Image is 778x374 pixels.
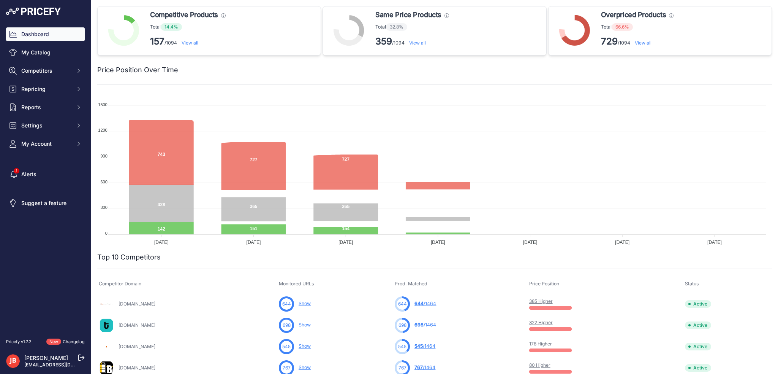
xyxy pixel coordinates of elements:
p: /1094 [601,35,674,48]
a: 80 Higher [529,362,550,368]
p: /1094 [375,35,449,48]
span: 767 [283,364,291,371]
button: Reports [6,100,85,114]
a: [DOMAIN_NAME] [119,322,155,328]
nav: Sidebar [6,27,85,329]
tspan: [DATE] [523,240,538,245]
span: 644 [282,301,291,307]
span: My Account [21,140,71,148]
span: 32.8% [386,23,407,31]
span: 698 [414,322,424,328]
a: 385 Higher [529,298,553,304]
span: Same Price Products [375,10,441,20]
button: Repricing [6,82,85,96]
a: Dashboard [6,27,85,41]
a: View all [635,40,651,46]
a: [DOMAIN_NAME] [119,365,155,371]
span: Active [685,321,711,329]
p: Total [601,23,674,31]
a: Suggest a feature [6,196,85,210]
a: Alerts [6,167,85,181]
span: Overpriced Products [601,10,666,20]
span: Settings [21,122,71,129]
a: View all [182,40,198,46]
a: [PERSON_NAME] [24,355,68,361]
button: Competitors [6,64,85,78]
tspan: 900 [100,154,107,158]
span: Active [685,300,711,308]
img: Pricefy Logo [6,8,61,15]
span: Monitored URLs [279,281,314,286]
span: 14.4% [161,23,182,31]
a: Changelog [63,339,85,344]
span: 66.6% [612,23,633,31]
a: View all [409,40,426,46]
span: Competitors [21,67,71,75]
tspan: [DATE] [431,240,445,245]
a: Show [299,301,311,306]
a: My Catalog [6,46,85,59]
span: Active [685,364,711,372]
a: [DOMAIN_NAME] [119,301,155,307]
a: [DOMAIN_NAME] [119,344,155,349]
strong: 729 [601,36,618,47]
a: [EMAIL_ADDRESS][DOMAIN_NAME] [24,362,104,368]
span: Status [685,281,699,286]
a: 644/1464 [414,301,436,306]
span: Price Position [529,281,559,286]
tspan: [DATE] [154,240,169,245]
span: 545 [282,343,291,350]
a: 322 Higher [529,320,553,325]
a: Show [299,343,311,349]
strong: 157 [150,36,164,47]
span: 698 [398,322,406,329]
p: Total [375,23,449,31]
button: Settings [6,119,85,132]
a: 767/1464 [414,364,435,370]
span: Reports [21,103,71,111]
tspan: [DATE] [615,240,629,245]
tspan: 600 [100,180,107,184]
tspan: [DATE] [338,240,353,245]
a: 178 Higher [529,341,552,347]
tspan: 300 [100,205,107,210]
span: 545 [398,343,406,350]
tspan: 1200 [98,128,107,132]
a: Show [299,322,311,328]
a: 698/1464 [414,322,436,328]
span: 644 [398,301,407,307]
tspan: [DATE] [247,240,261,245]
tspan: [DATE] [707,240,722,245]
h2: Top 10 Competitors [97,252,161,263]
span: Repricing [21,85,71,93]
a: Show [299,364,311,370]
span: 644 [414,301,424,306]
span: 767 [398,364,406,371]
span: 767 [414,364,423,370]
tspan: 0 [105,231,108,236]
p: Total [150,23,226,31]
p: /1094 [150,35,226,48]
span: Prod. Matched [395,281,427,286]
strong: 359 [375,36,392,47]
span: 698 [283,322,291,329]
span: 545 [414,343,423,349]
a: 545/1464 [414,343,435,349]
span: Competitive Products [150,10,218,20]
span: Competitor Domain [99,281,141,286]
tspan: 1500 [98,102,107,107]
div: Pricefy v1.7.2 [6,339,32,345]
span: New [46,339,61,345]
span: Active [685,343,711,350]
button: My Account [6,137,85,151]
h2: Price Position Over Time [97,65,178,75]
